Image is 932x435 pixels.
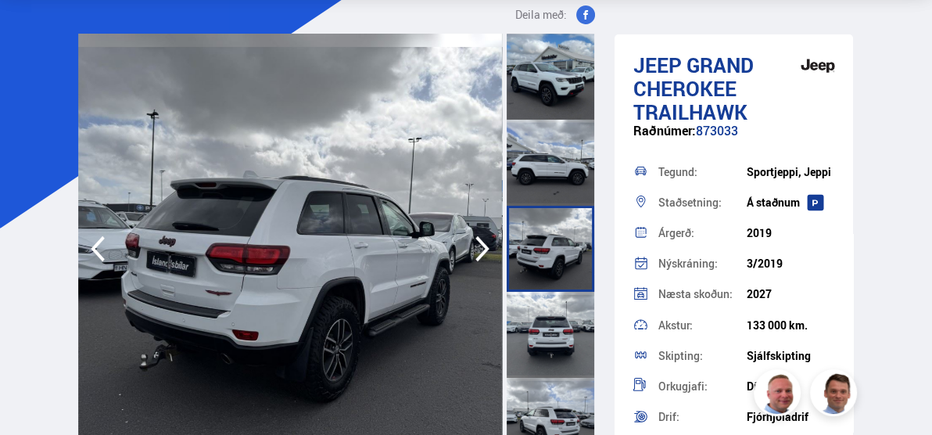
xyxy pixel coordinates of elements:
[747,288,835,300] div: 2027
[794,46,841,85] img: brand logo
[500,5,601,24] button: Deila með:
[13,6,59,53] button: Opna LiveChat spjallviðmót
[747,380,835,393] div: Dísil
[658,412,747,422] div: Drif:
[747,196,835,209] div: Á staðnum
[747,319,835,332] div: 133 000 km.
[658,351,747,361] div: Skipting:
[658,228,747,239] div: Árgerð:
[747,257,835,270] div: 3/2019
[658,197,747,208] div: Staðsetning:
[658,258,747,269] div: Nýskráning:
[747,166,835,178] div: Sportjeppi, Jeppi
[633,51,682,79] span: Jeep
[658,381,747,392] div: Orkugjafi:
[756,372,803,419] img: siFngHWaQ9KaOqBr.png
[515,5,567,24] span: Deila með:
[658,167,747,178] div: Tegund:
[633,51,754,126] span: Grand Cherokee TRAILHAWK
[658,289,747,300] div: Næsta skoðun:
[812,372,859,419] img: FbJEzSuNWCJXmdc-.webp
[747,411,835,423] div: Fjórhjóladrif
[747,350,835,362] div: Sjálfskipting
[747,227,835,239] div: 2019
[633,122,696,139] span: Raðnúmer:
[658,320,747,331] div: Akstur:
[633,124,835,154] div: 873033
